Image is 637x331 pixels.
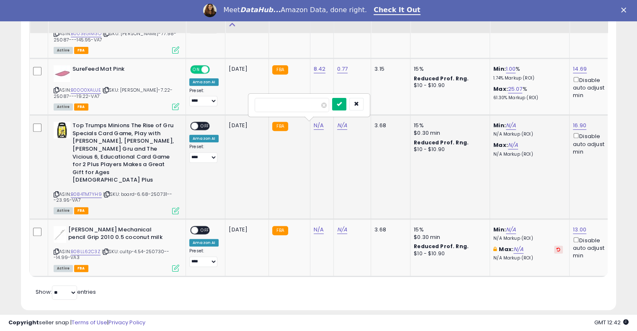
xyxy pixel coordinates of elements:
p: 1.74% Markup (ROI) [493,75,563,81]
span: FBA [74,47,88,54]
a: N/A [314,121,324,130]
div: Disable auto adjust min [573,236,613,260]
div: Preset: [189,88,219,107]
a: B00O0XAUJE [71,87,101,94]
a: 0.77 [337,65,348,73]
div: ASIN: [54,226,179,271]
span: 2025-08-18 12:42 GMT [594,318,629,326]
span: | SKU: cultp-4.54-250730---14.99-VA3 [54,248,169,261]
i: DataHub... [240,6,281,14]
div: $10 - $10.90 [414,146,483,153]
div: 3.15 [374,65,404,73]
span: ON [191,66,201,73]
b: Reduced Prof. Rng. [414,139,469,146]
a: 25.07 [508,85,523,93]
small: FBA [272,122,288,131]
a: Privacy Policy [108,318,145,326]
span: OFF [198,226,211,233]
div: [DATE] [229,226,262,233]
b: Max: [499,245,513,253]
a: B08LL62C3Z [71,248,101,255]
b: Reduced Prof. Rng. [414,243,469,250]
b: SureFeed Mat Pink [72,65,174,75]
a: N/A [513,245,524,254]
a: N/A [506,121,516,130]
div: [DATE] [229,65,262,73]
div: % [493,65,563,81]
span: All listings currently available for purchase on Amazon [54,47,73,54]
div: 3.68 [374,122,404,129]
div: Amazon AI [189,78,219,86]
small: FBA [272,65,288,74]
div: Disable auto adjust min [573,131,613,156]
span: All listings currently available for purchase on Amazon [54,265,73,272]
a: Terms of Use [72,318,107,326]
p: N/A Markup (ROI) [493,131,563,137]
span: FBA [74,207,88,214]
span: | SKU: board-6.68-250731---23.95-VA7 [54,191,172,203]
div: 15% [414,226,483,233]
img: Profile image for Georgie [203,4,217,17]
a: N/A [337,121,347,130]
b: Min: [493,121,506,129]
a: B003EGIM3O [71,30,101,37]
a: N/A [314,226,324,234]
b: Max: [493,85,508,93]
b: Top Trumps Minions The Rise of Gru Specials Card Game, Play with [PERSON_NAME], [PERSON_NAME], [P... [72,122,174,186]
a: B084TM7YH9 [71,191,102,198]
img: 21aubU0pmiL._SL40_.jpg [54,226,66,243]
span: All listings currently available for purchase on Amazon [54,103,73,110]
a: N/A [508,141,518,149]
a: 14.69 [573,65,587,73]
div: $10 - $10.90 [414,250,483,257]
div: [DATE] [229,122,262,129]
span: | SKU: [PERSON_NAME]-77.98-25087---145.95-VA7 [54,30,177,43]
p: N/A Markup (ROI) [493,151,563,157]
div: Preset: [189,248,219,267]
strong: Copyright [8,318,39,326]
b: Reduced Prof. Rng. [414,75,469,82]
div: Preset: [189,144,219,163]
span: All listings currently available for purchase on Amazon [54,207,73,214]
div: Disable auto adjust min [573,75,613,100]
b: Min: [493,65,506,73]
a: N/A [337,226,347,234]
div: ASIN: [54,122,179,213]
b: Max: [493,141,508,149]
div: % [493,85,563,101]
div: 15% [414,65,483,73]
b: [PERSON_NAME] Mechanical pencil Grip 2010 0.5 coconut milk [68,226,170,244]
span: OFF [198,123,211,130]
div: 15% [414,122,483,129]
div: $0.30 min [414,233,483,241]
span: OFF [209,66,222,73]
img: 413ZJ6tJ5wL._SL40_.jpg [54,122,70,139]
a: 13.00 [573,226,586,234]
span: Show: entries [36,288,96,296]
span: FBA [74,103,88,110]
div: $0.30 min [414,129,483,137]
p: N/A Markup (ROI) [493,255,563,261]
a: N/A [506,226,516,234]
div: seller snap | | [8,319,145,327]
p: 61.30% Markup (ROI) [493,95,563,101]
div: ASIN: [54,65,179,109]
a: 16.90 [573,121,586,130]
a: 8.42 [314,65,326,73]
span: | SKU: [PERSON_NAME]-7.22-25087---19.22-VA7 [54,87,173,99]
div: Amazon AI [189,239,219,246]
div: 3.68 [374,226,404,233]
p: N/A Markup (ROI) [493,236,563,241]
div: Close [621,8,629,13]
small: FBA [272,226,288,235]
img: 21e5s3KZ1oL._SL40_.jpg [54,65,70,82]
a: 1.00 [506,65,516,73]
b: Min: [493,226,506,233]
a: Check It Out [374,6,420,15]
div: $10 - $10.90 [414,82,483,89]
div: Meet Amazon Data, done right. [223,6,367,14]
div: Amazon AI [189,135,219,142]
span: FBA [74,265,88,272]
